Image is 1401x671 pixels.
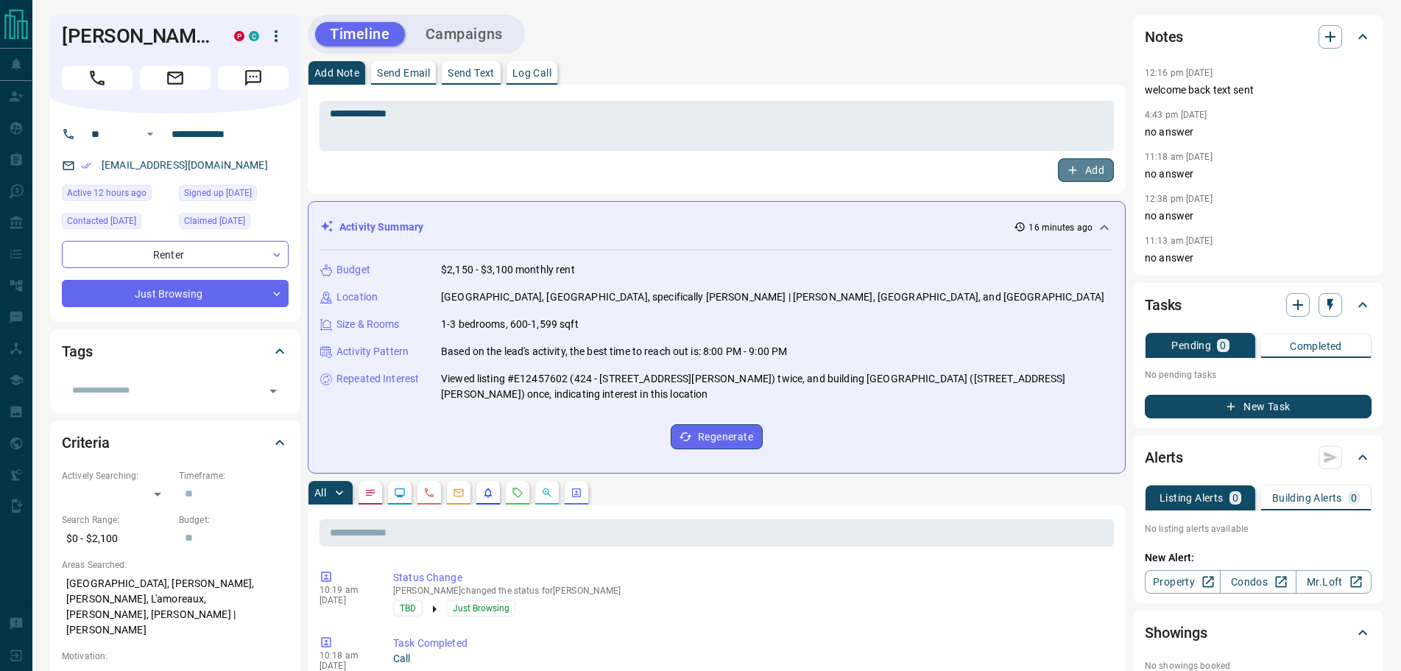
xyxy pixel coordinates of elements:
p: no answer [1145,166,1372,182]
h2: Tags [62,340,92,363]
span: Claimed [DATE] [184,214,245,228]
p: New Alert: [1145,550,1372,566]
div: Activity Summary16 minutes ago [320,214,1113,241]
span: TBD [400,601,416,616]
p: 16 minutes ago [1028,221,1093,234]
a: [EMAIL_ADDRESS][DOMAIN_NAME] [102,159,268,171]
p: All [314,488,326,498]
svg: Notes [364,487,376,499]
span: Email [140,66,211,90]
p: Activity Pattern [336,344,409,359]
p: Activity Summary [339,219,423,235]
svg: Agent Actions [571,487,582,499]
div: Fri Sep 16 2022 [179,185,289,205]
p: Log Call [512,68,551,78]
p: Task Completed [393,636,1108,651]
p: Listing Alerts [1160,493,1224,503]
div: Tags [62,334,289,369]
p: [DATE] [320,595,371,605]
div: Just Browsing [62,280,289,307]
button: Timeline [315,22,405,46]
span: Just Browsing [453,601,509,616]
div: Fri Sep 16 2022 [179,213,289,233]
p: Size & Rooms [336,317,400,332]
svg: Lead Browsing Activity [394,487,406,499]
p: Budget [336,262,370,278]
p: Send Text [448,68,495,78]
button: Regenerate [671,424,763,449]
p: Motivation: [62,650,289,663]
div: Tue Sep 20 2022 [62,213,172,233]
span: Active 12 hours ago [67,186,147,200]
p: Building Alerts [1272,493,1342,503]
p: 10:19 am [320,585,371,595]
div: condos.ca [249,31,259,41]
p: Timeframe: [179,469,289,482]
svg: Listing Alerts [482,487,494,499]
p: Budget: [179,513,289,527]
p: Actively Searching: [62,469,172,482]
p: Completed [1290,341,1342,351]
p: Pending [1171,340,1211,351]
p: welcome back text sent [1145,82,1372,98]
p: [PERSON_NAME] changed the status for [PERSON_NAME] [393,586,1108,596]
p: Based on the lead's activity, the best time to reach out is: 8:00 PM - 9:00 PM [441,344,787,359]
svg: Requests [512,487,523,499]
p: Search Range: [62,513,172,527]
div: Alerts [1145,440,1372,475]
p: Areas Searched: [62,558,289,572]
p: no answer [1145,124,1372,140]
p: Add Note [314,68,359,78]
div: property.ca [234,31,244,41]
p: [GEOGRAPHIC_DATA], [GEOGRAPHIC_DATA], specifically [PERSON_NAME] | [PERSON_NAME], [GEOGRAPHIC_DAT... [441,289,1104,305]
button: Open [141,125,159,143]
div: Notes [1145,19,1372,55]
p: No listing alerts available [1145,522,1372,535]
p: 0 [1351,493,1357,503]
p: Status Change [393,570,1108,586]
p: 12:16 pm [DATE] [1145,68,1213,78]
h2: Criteria [62,431,110,454]
p: Call [393,651,1108,667]
span: Message [218,66,289,90]
svg: Opportunities [541,487,553,499]
p: 10:18 am [320,650,371,661]
p: 12:38 pm [DATE] [1145,194,1213,204]
p: 0 [1232,493,1238,503]
span: Call [62,66,133,90]
button: Add [1058,158,1114,182]
p: [DATE] [320,661,371,671]
div: Showings [1145,615,1372,650]
svg: Calls [423,487,435,499]
a: Property [1145,570,1221,594]
div: Criteria [62,425,289,460]
div: Mon Oct 13 2025 [62,185,172,205]
p: [GEOGRAPHIC_DATA], [PERSON_NAME], [PERSON_NAME], L'amoreaux, [PERSON_NAME], [PERSON_NAME] | [PERS... [62,572,289,642]
h2: Alerts [1145,446,1183,469]
p: no answer [1145,208,1372,224]
p: no answer [1145,250,1372,266]
p: 11:18 am [DATE] [1145,152,1213,162]
span: Contacted [DATE] [67,214,136,228]
button: Campaigns [411,22,518,46]
svg: Emails [453,487,465,499]
p: $0 - $2,100 [62,527,172,551]
p: 4:43 pm [DATE] [1145,110,1207,120]
p: No pending tasks [1145,364,1372,386]
a: Condos [1220,570,1296,594]
a: Mr.Loft [1296,570,1372,594]
button: Open [263,381,283,401]
h2: Tasks [1145,293,1182,317]
p: Viewed listing #E12457602 (424 - [STREET_ADDRESS][PERSON_NAME]) twice, and building [GEOGRAPHIC_D... [441,371,1113,402]
button: New Task [1145,395,1372,418]
h2: Showings [1145,621,1207,644]
p: 0 [1220,340,1226,351]
p: Repeated Interest [336,371,419,387]
div: Tasks [1145,287,1372,323]
div: Renter [62,241,289,268]
p: Location [336,289,378,305]
p: 1-3 bedrooms, 600-1,599 sqft [441,317,579,332]
svg: Email Verified [81,161,91,171]
p: $2,150 - $3,100 monthly rent [441,262,575,278]
h2: Notes [1145,25,1183,49]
